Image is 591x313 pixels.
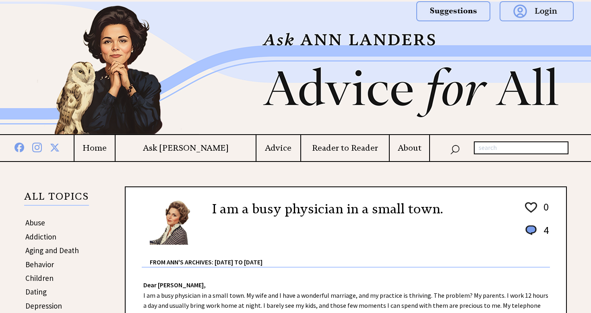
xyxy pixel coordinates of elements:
[25,260,54,269] a: Behavior
[14,141,24,152] img: facebook%20blue.png
[301,143,389,153] a: Reader to Reader
[143,281,206,289] strong: Dear [PERSON_NAME],
[74,143,114,153] a: Home
[212,199,443,219] h2: I am a busy physician in a small town.
[256,143,300,153] a: Advice
[32,141,42,152] img: instagram%20blue.png
[450,143,460,155] img: search_nav.png
[416,1,490,21] img: suggestions.png
[524,224,538,237] img: message_round%201.png
[524,200,538,215] img: heart_outline%201.png
[150,245,550,267] div: From Ann's Archives: [DATE] to [DATE]
[25,218,45,227] a: Abuse
[474,141,568,154] input: search
[390,143,429,153] a: About
[50,141,60,152] img: x%20blue.png
[25,232,56,241] a: Addiction
[25,287,47,297] a: Dating
[539,223,549,245] td: 4
[116,143,256,153] a: Ask [PERSON_NAME]
[25,273,54,283] a: Children
[24,192,89,206] p: ALL TOPICS
[6,2,585,134] img: header2b_v1.png
[25,245,79,255] a: Aging and Death
[500,1,574,21] img: login.png
[539,200,549,223] td: 0
[150,199,200,245] img: Ann6%20v2%20small.png
[25,301,62,311] a: Depression
[585,2,589,134] img: right_new2.png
